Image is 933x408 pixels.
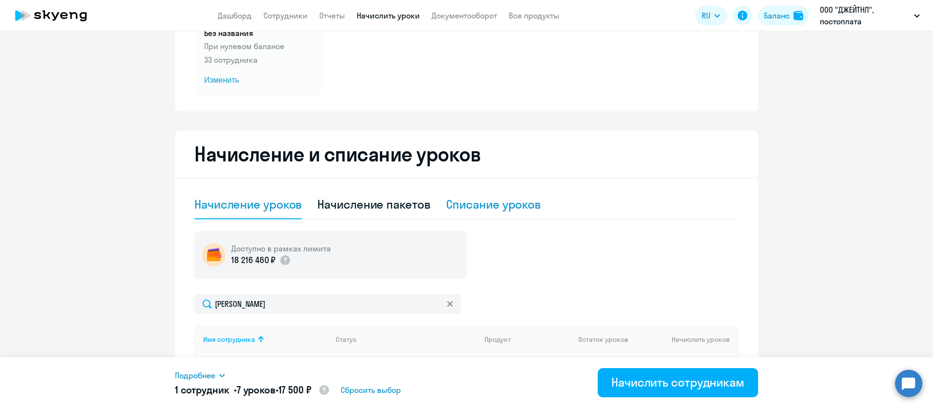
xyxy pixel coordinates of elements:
[357,11,420,20] a: Начислить уроки
[204,40,312,52] p: При нулевом балансе
[203,335,255,344] div: Имя сотрудника
[336,335,357,344] div: Статус
[446,196,541,212] div: Списание уроков
[204,54,312,66] p: 33 сотрудника
[278,384,311,396] span: 17 500 ₽
[598,368,758,397] button: Начислить сотрудникам
[758,6,809,25] button: Балансbalance
[639,326,738,353] th: Начислить уроков
[794,11,803,20] img: balance
[175,383,330,398] h5: 1 сотрудник • •
[202,243,225,266] img: wallet-circle.png
[175,370,215,381] span: Подробнее
[341,384,401,396] span: Сбросить выбор
[611,374,744,390] div: Начислить сотрудникам
[218,11,252,20] a: Дашборд
[194,142,739,166] h2: Начисление и списание уроков
[263,11,308,20] a: Сотрудники
[484,335,511,344] div: Продукт
[820,4,910,27] p: ООО "ДЖЕЙТНЛ", постоплата
[237,384,276,396] span: 7 уроков
[231,243,331,254] h5: Доступно в рамках лимита
[317,196,430,212] div: Начисление пакетов
[702,10,710,21] span: RU
[203,335,328,344] div: Имя сотрудника
[231,254,276,266] p: 18 216 460 ₽
[815,4,925,27] button: ООО "ДЖЕЙТНЛ", постоплата
[432,11,497,20] a: Документооборот
[204,74,312,86] span: Изменить
[194,196,302,212] div: Начисление уроков
[578,335,639,344] div: Остаток уроков
[509,11,559,20] a: Все продукты
[336,335,477,344] div: Статус
[578,335,628,344] span: Остаток уроков
[204,28,312,38] h5: Без названия
[695,6,727,25] button: RU
[570,353,639,393] td: 7
[484,335,571,344] div: Продукт
[764,10,790,21] div: Баланс
[319,11,345,20] a: Отчеты
[194,294,461,314] input: Поиск по имени, email, продукту или статусу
